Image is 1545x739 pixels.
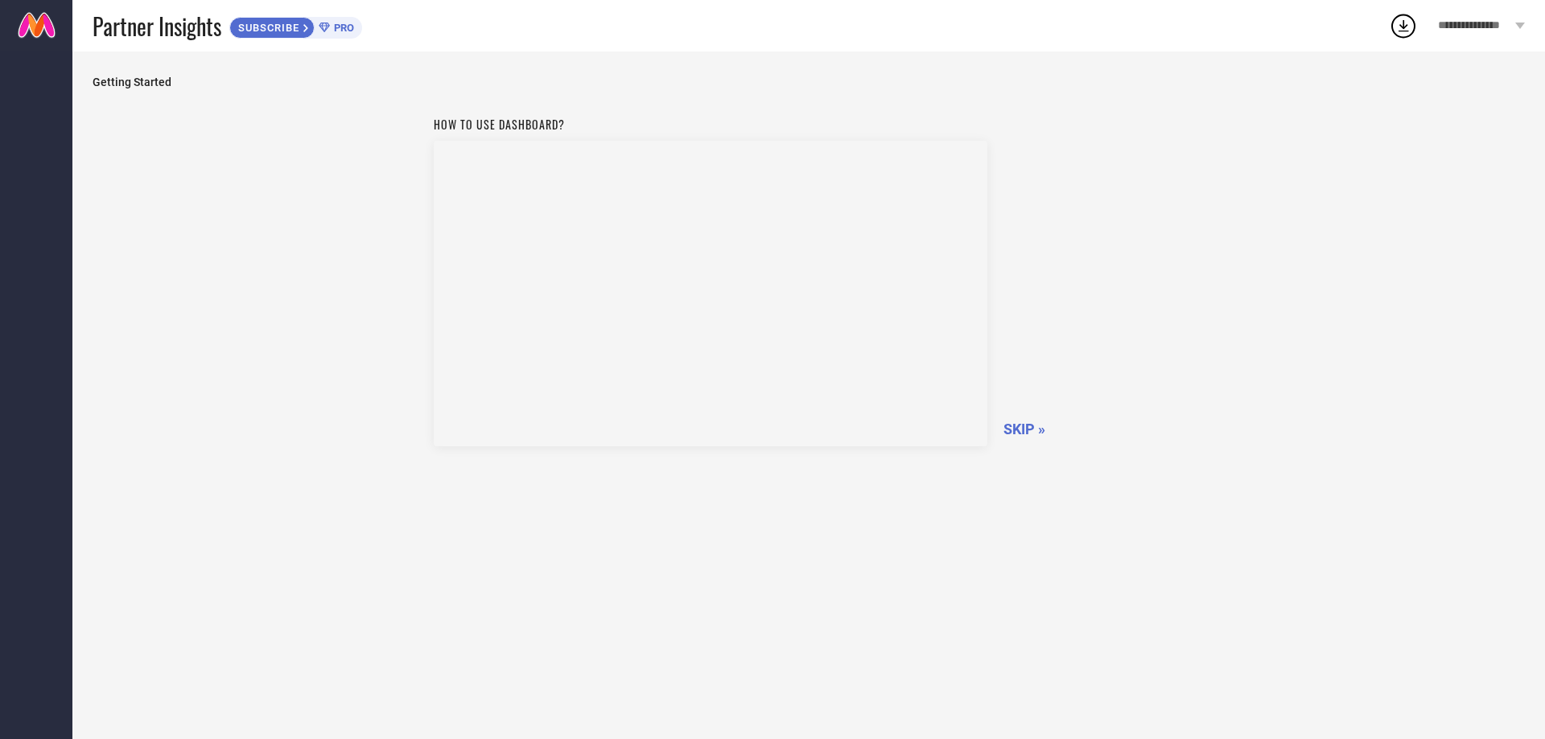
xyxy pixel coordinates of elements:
span: PRO [330,22,354,34]
span: Partner Insights [93,10,221,43]
a: SUBSCRIBEPRO [229,13,362,39]
span: SKIP » [1003,421,1045,437]
span: SUBSCRIBE [230,22,303,34]
div: Open download list [1389,11,1418,40]
span: Getting Started [93,76,1525,88]
iframe: Workspace Section [434,141,987,446]
h1: How to use dashboard? [434,116,987,133]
